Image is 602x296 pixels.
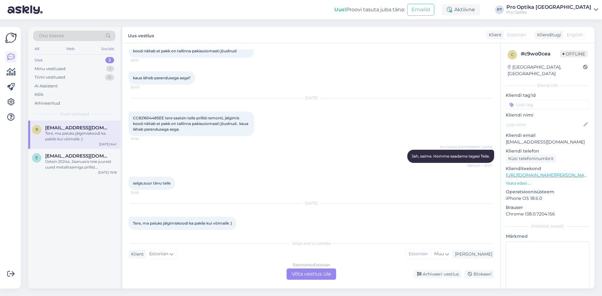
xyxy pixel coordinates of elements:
div: Pro Optika [506,10,591,15]
div: Arhiveeritud [34,100,60,106]
div: [DATE] 6:41 [99,142,117,147]
div: 2 [105,57,114,63]
div: Klienditugi [535,32,561,38]
span: Offline [560,50,588,57]
div: Estonian [405,249,431,259]
span: Estonian [149,251,168,257]
div: Socials [100,45,115,53]
span: r [35,127,38,132]
img: Askly Logo [5,32,17,44]
span: Otsi kliente [39,33,64,39]
span: Jah, saime. Homme saadame tagasi Teile. [412,154,490,158]
div: Kõik [34,91,44,98]
p: Kliendi telefon [506,148,589,154]
div: [PERSON_NAME] [506,224,589,229]
label: Uus vestlus [128,31,154,39]
div: PT [495,5,504,14]
p: Chrome 138.0.7204.156 [506,211,589,217]
span: selge,suur tänu teile [133,181,171,185]
div: Arhiveeri vestlus [413,270,462,278]
span: e [35,155,38,160]
p: Brauser [506,204,589,211]
div: 0 [105,74,114,80]
div: AI Assistent [34,83,58,89]
div: Proovi tasuta juba täna: [334,6,405,13]
span: Tere, ma paluks jälgimiskoodi ka pakile kui võimalik :) [133,221,232,226]
div: Valige keel ja vastake [129,241,494,246]
span: 20:01 [130,58,154,63]
span: Pro Optika [GEOGRAPHIC_DATA] [440,145,492,149]
p: Vaata edasi ... [506,180,589,186]
div: Blokeeri [464,270,494,278]
div: Estonian to Estonian [293,262,330,268]
div: 1 [106,66,114,72]
div: Küsi telefoninumbrit [506,154,556,163]
p: [EMAIL_ADDRESS][DOMAIN_NAME] [506,139,589,145]
span: 10:46 [130,136,154,141]
div: Klient [486,32,502,38]
p: Klienditeekond [506,165,589,172]
div: Aktiivne [442,4,480,15]
span: 6:41 [130,230,154,235]
div: Tere, ma paluks jälgimiskoodi ka pakile kui võimalik :) [45,131,117,142]
div: Pro Optika [GEOGRAPHIC_DATA] [506,5,591,10]
div: Võta vestlus üle [287,268,336,280]
span: Nähtud ✓ 10:47 [467,163,492,168]
p: Kliendi nimi [506,112,589,118]
span: Estonian [507,32,526,38]
span: regiina14.viirmets@gmail.com [45,125,110,131]
input: Lisa tag [506,100,589,109]
div: Tiimi vestlused [34,74,65,80]
a: [URL][DOMAIN_NAME][PERSON_NAME] [506,172,592,178]
button: Emailid [407,4,434,16]
div: Klient [129,251,144,257]
span: elikosillamaa@gmail.com [45,153,110,159]
span: Muu [434,251,444,257]
p: iPhone OS 18.6.0 [506,195,589,202]
p: Kliendi email [506,132,589,139]
div: [PERSON_NAME] [452,251,492,257]
span: English [567,32,583,38]
p: Kliendi tag'id [506,92,589,99]
span: 20:02 [130,85,154,90]
div: [DATE] [129,95,494,101]
div: [DATE] [129,200,494,206]
div: [DATE] 19:18 [98,170,117,175]
span: 10:48 [130,190,154,195]
a: Pro Optika [GEOGRAPHIC_DATA]Pro Optika [506,5,598,15]
div: Minu vestlused [34,66,66,72]
b: Uus! [334,7,346,13]
div: Web [65,45,76,53]
p: Märkmed [506,233,589,240]
span: c [511,52,514,57]
span: kaua läheb parandusega aega? [133,75,191,80]
span: CC821604485EE tere saatsin teile prillid remonti, jälgimis kood näitab et pakk on tallinna pakiau... [133,116,249,132]
div: All [33,45,40,53]
span: Uued vestlused [60,111,89,117]
div: # c9wo0cea [521,50,560,58]
div: Uus [34,57,43,63]
div: Ostsin 2024a. Jaanuaris teie juurest uued metallraamiga prillid. Praeguseks, on raami alumisest s... [45,159,117,170]
div: [GEOGRAPHIC_DATA], [GEOGRAPHIC_DATA] [508,64,583,77]
p: Operatsioonisüsteem [506,189,589,195]
div: Kliendi info [506,83,589,88]
input: Lisa nimi [506,121,582,128]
